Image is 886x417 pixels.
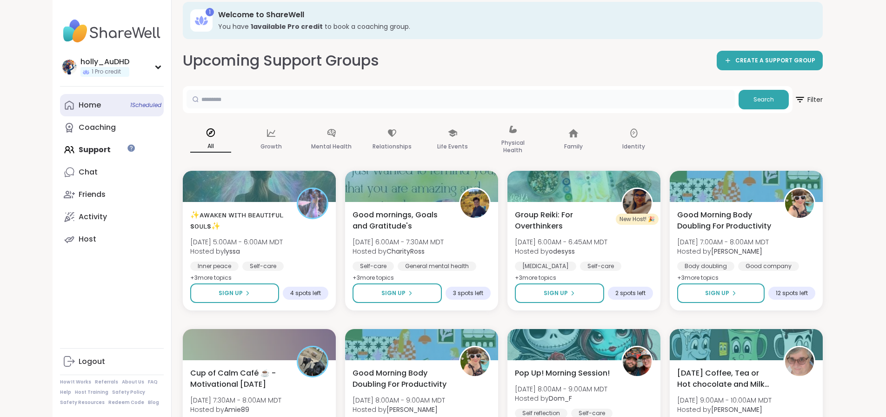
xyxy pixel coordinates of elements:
img: Susan [785,347,814,376]
div: Self-care [242,262,284,271]
a: CREATE A SUPPORT GROUP [717,51,823,70]
div: holly_AuDHD [80,57,129,67]
a: Help [60,389,71,396]
a: Activity [60,206,164,228]
span: Sign Up [705,289,729,297]
div: Chat [79,167,98,177]
b: Amie89 [224,405,249,414]
span: CREATE A SUPPORT GROUP [735,57,815,65]
span: [DATE] 7:30AM - 8:00AM MDT [190,396,281,405]
p: Family [564,141,583,152]
img: CharityRoss [460,189,489,218]
button: Sign Up [190,283,279,303]
span: [DATE] 6:00AM - 7:30AM MDT [353,237,444,247]
button: Filter [794,86,823,113]
div: Logout [79,356,105,367]
img: ShareWell Nav Logo [60,15,164,47]
span: Sign Up [544,289,568,297]
a: Friends [60,183,164,206]
b: Dom_F [549,394,572,403]
button: Sign Up [677,283,765,303]
img: Adrienne_QueenOfTheDawn [785,189,814,218]
div: 1 [206,8,214,16]
span: 4 spots left [290,289,321,297]
span: 2 spots left [615,289,646,297]
a: Redeem Code [108,399,144,406]
span: Hosted by [515,394,607,403]
img: odesyss [623,189,652,218]
img: Dom_F [623,347,652,376]
p: Physical Health [493,137,533,156]
img: holly_AuDHD [62,60,77,74]
span: [DATE] 7:00AM - 8:00AM MDT [677,237,769,247]
div: General mental health [398,262,476,271]
b: [PERSON_NAME] [711,405,762,414]
b: [PERSON_NAME] [711,247,762,256]
span: Search [753,95,774,104]
p: All [190,141,231,153]
b: CharityRoss [386,247,425,256]
a: Home1Scheduled [60,94,164,116]
h3: You have to book a coaching group. [218,22,810,31]
button: Search [739,90,789,109]
span: Sign Up [219,289,243,297]
b: lyssa [224,247,240,256]
span: Good mornings, Goals and Gratitude's [353,209,449,232]
span: 3 spots left [453,289,483,297]
b: odesyss [549,247,575,256]
span: [DATE] 9:00AM - 10:00AM MDT [677,396,772,405]
a: Safety Policy [112,389,145,396]
img: Adrienne_QueenOfTheDawn [460,347,489,376]
a: How It Works [60,379,91,385]
a: Host Training [75,389,108,396]
p: Relationships [373,141,412,152]
b: [PERSON_NAME] [386,405,438,414]
div: Activity [79,212,107,222]
span: 1 Scheduled [130,101,161,109]
span: Pop Up! Morning Session! [515,368,610,379]
span: ✨ᴀᴡᴀᴋᴇɴ ᴡɪᴛʜ ʙᴇᴀᴜᴛɪғᴜʟ sᴏᴜʟs✨ [190,209,286,232]
span: [DATE] 6:00AM - 6:45AM MDT [515,237,607,247]
div: Friends [79,189,106,200]
a: Host [60,228,164,250]
span: 12 spots left [776,289,808,297]
p: Identity [622,141,645,152]
h2: Upcoming Support Groups [183,50,379,71]
span: [DATE] 8:00AM - 9:00AM MDT [353,396,445,405]
span: Hosted by [190,405,281,414]
img: lyssa [298,189,327,218]
img: Amie89 [298,347,327,376]
div: New Host! 🎉 [616,214,659,225]
div: Good company [738,262,799,271]
div: Inner peace [190,262,239,271]
a: Referrals [95,379,118,385]
a: Chat [60,161,164,183]
span: 1 Pro credit [92,68,121,76]
div: Body doubling [677,262,734,271]
span: Sign Up [381,289,406,297]
a: Safety Resources [60,399,105,406]
span: Hosted by [515,247,607,256]
button: Sign Up [515,283,604,303]
a: Logout [60,350,164,373]
b: 1 available Pro credit [251,22,323,31]
span: Hosted by [353,405,445,414]
div: Home [79,100,101,110]
span: [DATE] 8:00AM - 9:00AM MDT [515,384,607,394]
a: FAQ [148,379,158,385]
a: Blog [148,399,159,406]
span: Cup of Calm Café ☕️ - Motivational [DATE] [190,368,286,390]
span: Hosted by [677,247,769,256]
div: Self-care [580,262,621,271]
p: Growth [260,141,282,152]
span: Good Morning Body Doubling For Productivity [677,209,773,232]
div: [MEDICAL_DATA] [515,262,576,271]
a: About Us [122,379,144,385]
button: Sign Up [353,283,442,303]
iframe: Spotlight [127,144,135,152]
span: Hosted by [190,247,283,256]
div: Self-care [353,262,394,271]
a: Coaching [60,116,164,139]
div: Coaching [79,122,116,133]
p: Mental Health [311,141,352,152]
